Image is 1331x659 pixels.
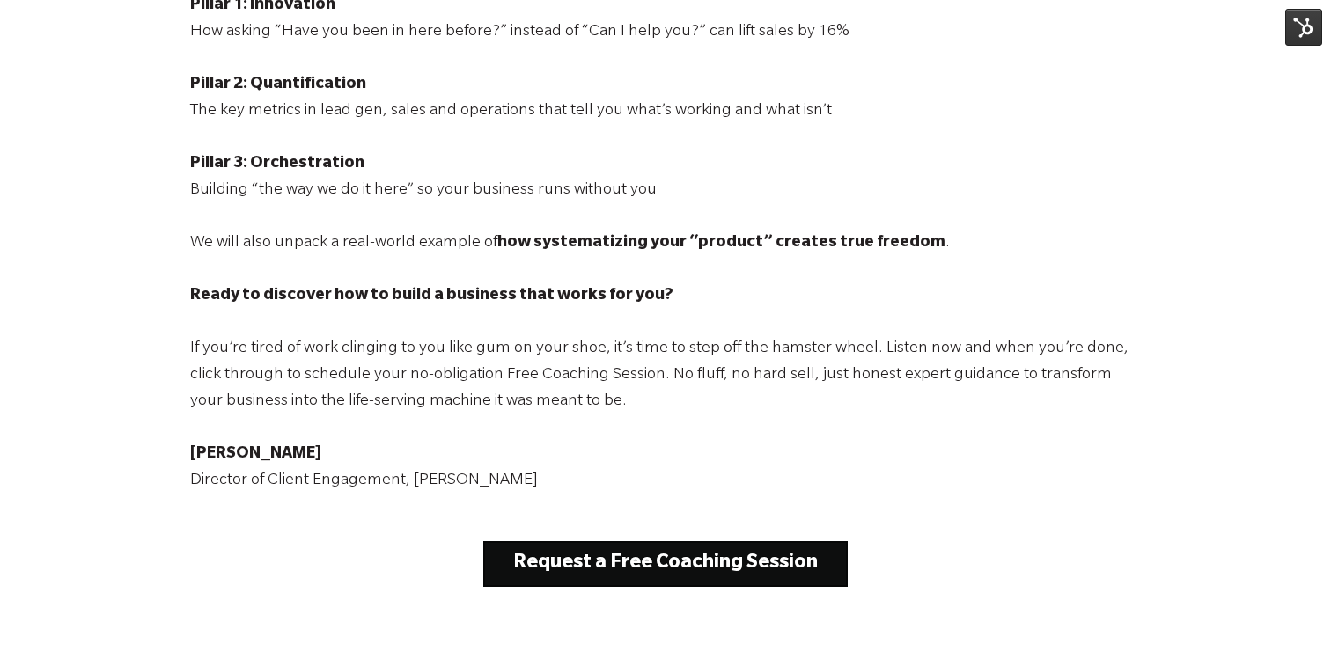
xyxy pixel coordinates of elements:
[190,446,321,464] span: [PERSON_NAME]
[483,541,848,587] a: Request a Free Coaching Session
[190,288,673,305] span: Ready to discover how to build a business that works for you?
[497,235,945,253] span: how systematizing your “product” creates true freedom
[513,553,818,575] strong: Request a Free Coaching Session
[190,77,366,94] span: Pillar 2: Quantification
[1285,9,1322,46] img: HubSpot Tools Menu Toggle
[190,156,364,173] span: Pillar 3: Orchestration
